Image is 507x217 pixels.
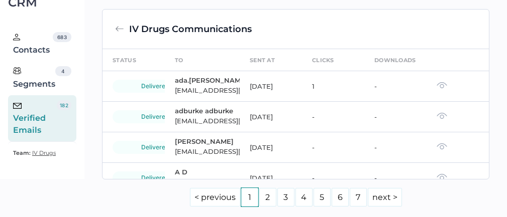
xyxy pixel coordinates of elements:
img: person.20a629c4.svg [13,34,20,41]
td: - [364,132,427,163]
div: Verified Emails [13,100,57,136]
a: Page 2 [259,188,276,206]
div: [EMAIL_ADDRESS][DOMAIN_NAME] [175,115,238,127]
div: [EMAIL_ADDRESS][DOMAIN_NAME] [175,145,238,157]
td: - [302,163,364,193]
td: - [364,163,427,193]
td: [DATE] [240,163,302,193]
div: [EMAIL_ADDRESS][DOMAIN_NAME] [175,176,238,188]
div: Segments [13,66,55,90]
div: to [175,55,183,66]
a: Page 3 [277,188,294,206]
img: eye-dark-gray.f4908118.svg [437,112,447,119]
td: [DATE] [240,102,302,132]
td: [DATE] [240,71,302,102]
div: status [113,55,136,66]
span: IV Drugs [32,149,56,156]
div: downloads [374,55,416,66]
a: Page 4 [295,188,313,206]
div: [EMAIL_ADDRESS][PERSON_NAME][DOMAIN_NAME] [175,84,238,96]
td: - [302,102,364,132]
div: Contacts [13,32,53,56]
a: Page 5 [314,188,331,206]
div: A D [175,168,238,176]
img: eye-dark-gray.f4908118.svg [437,173,447,180]
td: - [302,132,364,163]
div: 683 [53,32,71,42]
a: Team: IV Drugs [13,147,56,159]
td: - [364,102,427,132]
a: Previous page [190,188,240,206]
div: 182 [57,100,71,110]
div: ada.[PERSON_NAME].[PERSON_NAME] [175,76,238,84]
img: email-icon-black.c777dcea.svg [13,103,22,109]
div: clicks [312,55,334,66]
div: [PERSON_NAME] [175,137,238,145]
td: - [364,71,427,102]
div: delivered [113,110,197,123]
td: [DATE] [240,132,302,163]
ul: Pagination [102,187,489,207]
img: segments.b9481e3d.svg [13,67,21,75]
a: Page 1 is your current page [241,188,258,206]
div: IV Drugs Communications [129,22,252,36]
img: eye-dark-gray.f4908118.svg [437,82,447,89]
a: Page 6 [332,188,349,206]
a: Next page [368,188,402,206]
img: back-arrow-grey.72011ae3.svg [115,25,124,34]
div: delivered [113,141,197,154]
td: 1 [302,71,364,102]
div: delivered [113,80,197,93]
div: sent at [250,55,275,66]
img: eye-dark-gray.f4908118.svg [437,143,447,150]
div: delivered [113,171,197,184]
a: Page 7 [350,188,367,206]
div: 4 [55,66,71,76]
div: adburke adburke [175,107,238,115]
